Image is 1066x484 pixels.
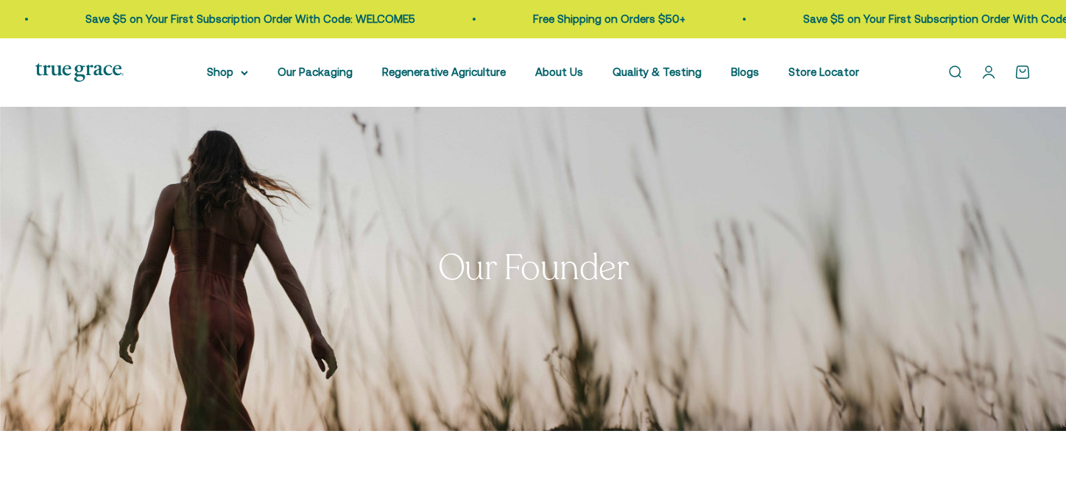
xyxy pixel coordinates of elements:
a: Regenerative Agriculture [382,66,506,78]
split-lines: Our Founder [438,244,629,292]
a: Store Locator [788,66,859,78]
a: About Us [535,66,583,78]
a: Quality & Testing [613,66,702,78]
p: Save $5 on Your First Subscription Order With Code: WELCOME5 [85,10,414,28]
a: Blogs [731,66,759,78]
summary: Shop [207,63,248,81]
a: Free Shipping on Orders $50+ [532,13,685,25]
a: Our Packaging [278,66,353,78]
